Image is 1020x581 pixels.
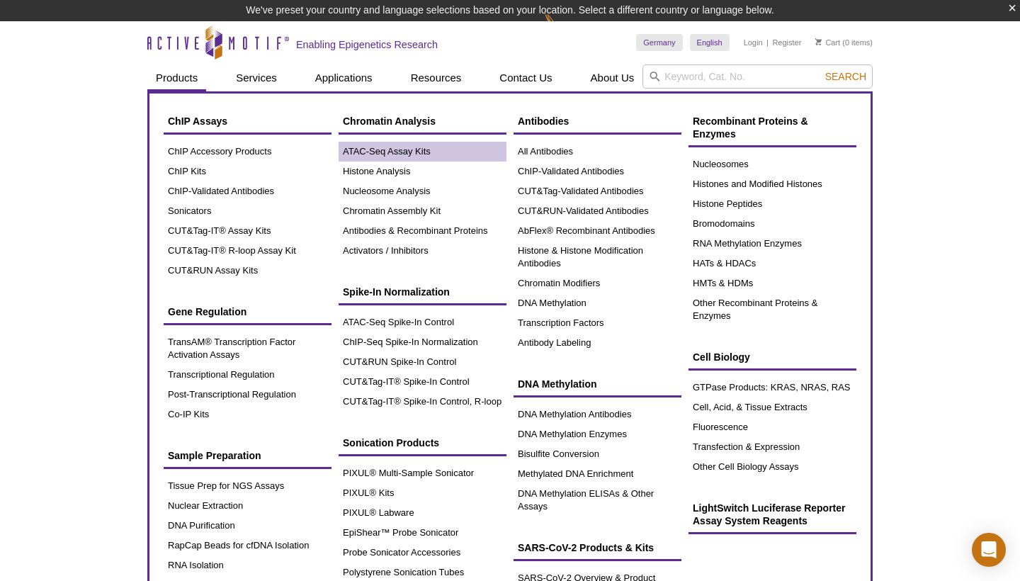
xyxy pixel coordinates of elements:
a: EpiShear™ Probe Sonicator [339,523,506,543]
a: All Antibodies [514,142,681,162]
a: CUT&RUN Spike-In Control [339,352,506,372]
a: Other Recombinant Proteins & Enzymes [688,293,856,326]
span: Sonication Products [343,437,439,449]
span: SARS-CoV-2 Products & Kits [518,542,654,553]
a: RapCap Beads for cfDNA Isolation [164,536,331,555]
a: Antibodies & Recombinant Proteins [339,221,506,241]
a: Applications [307,64,381,91]
a: AbFlex® Recombinant Antibodies [514,221,681,241]
a: Recombinant Proteins & Enzymes [688,108,856,147]
a: English [690,34,730,51]
a: Register [772,38,801,47]
a: Co-IP Kits [164,405,331,424]
a: Antibodies [514,108,681,135]
a: Probe Sonicator Accessories [339,543,506,563]
a: Transfection & Expression [688,437,856,457]
a: RNA Methylation Enzymes [688,234,856,254]
a: PIXUL® Kits [339,483,506,503]
a: ChIP-Validated Antibodies [514,162,681,181]
a: Services [227,64,285,91]
img: Change Here [544,11,582,44]
a: CUT&RUN Assay Kits [164,261,331,281]
a: Nucleosome Analysis [339,181,506,201]
a: Sample Preparation [164,442,331,469]
span: Sample Preparation [168,450,261,461]
a: PIXUL® Labware [339,503,506,523]
a: Login [744,38,763,47]
a: Cart [815,38,840,47]
span: Recombinant Proteins & Enzymes [693,115,808,140]
a: Antibody Labeling [514,333,681,353]
a: CUT&Tag-IT® R-loop Assay Kit [164,241,331,261]
span: LightSwitch Luciferase Reporter Assay System Reagents [693,502,845,526]
a: Cell, Acid, & Tissue Extracts [688,397,856,417]
a: ChIP Kits [164,162,331,181]
a: PIXUL® Multi-Sample Sonicator [339,463,506,483]
a: Histone Analysis [339,162,506,181]
a: Products [147,64,206,91]
a: GTPase Products: KRAS, NRAS, RAS [688,378,856,397]
a: CUT&Tag-IT® Spike-In Control, R-loop [339,392,506,412]
a: DNA Methylation Antibodies [514,405,681,424]
a: LightSwitch Luciferase Reporter Assay System Reagents [688,495,856,534]
a: CUT&RUN-Validated Antibodies [514,201,681,221]
input: Keyword, Cat. No. [642,64,873,89]
a: Nuclear Extraction [164,496,331,516]
a: Chromatin Modifiers [514,273,681,293]
a: Fluorescence [688,417,856,437]
a: ChIP-Seq Spike-In Normalization [339,332,506,352]
button: Search [821,70,871,83]
img: Your Cart [815,38,822,45]
span: Search [825,71,866,82]
a: Transcription Factors [514,313,681,333]
a: Bisulfite Conversion [514,444,681,464]
a: DNA Methylation Enzymes [514,424,681,444]
a: ATAC-Seq Assay Kits [339,142,506,162]
a: Methylated DNA Enrichment [514,464,681,484]
a: Post-Transcriptional Regulation [164,385,331,405]
a: DNA Methylation [514,293,681,313]
a: Sonication Products [339,429,506,456]
a: CUT&Tag-Validated Antibodies [514,181,681,201]
a: Germany [636,34,682,51]
a: HATs & HDACs [688,254,856,273]
a: HMTs & HDMs [688,273,856,293]
a: About Us [582,64,643,91]
a: ChIP Accessory Products [164,142,331,162]
li: | [766,34,769,51]
span: Spike-In Normalization [343,286,450,298]
a: ChIP-Validated Antibodies [164,181,331,201]
a: Transcriptional Regulation [164,365,331,385]
a: Cell Biology [688,344,856,371]
a: Histone & Histone Modification Antibodies [514,241,681,273]
a: CUT&Tag-IT® Assay Kits [164,221,331,241]
span: Chromatin Analysis [343,115,436,127]
a: RNA Isolation [164,555,331,575]
a: Activators / Inhibitors [339,241,506,261]
a: Gene Regulation [164,298,331,325]
a: Resources [402,64,470,91]
a: DNA Methylation [514,371,681,397]
a: CUT&Tag-IT® Spike-In Control [339,372,506,392]
a: Chromatin Assembly Kit [339,201,506,221]
h2: Enabling Epigenetics Research [296,38,438,51]
span: Cell Biology [693,351,750,363]
a: Sonicators [164,201,331,221]
a: Nucleosomes [688,154,856,174]
div: Open Intercom Messenger [972,533,1006,567]
span: Gene Regulation [168,306,246,317]
a: TransAM® Transcription Factor Activation Assays [164,332,331,365]
a: Chromatin Analysis [339,108,506,135]
a: Histone Peptides [688,194,856,214]
a: Other Cell Biology Assays [688,457,856,477]
a: DNA Methylation ELISAs & Other Assays [514,484,681,517]
a: Tissue Prep for NGS Assays [164,476,331,496]
span: Antibodies [518,115,569,127]
li: (0 items) [815,34,873,51]
a: Spike-In Normalization [339,278,506,305]
a: Contact Us [491,64,560,91]
a: Histones and Modified Histones [688,174,856,194]
span: DNA Methylation [518,378,596,390]
a: ATAC-Seq Spike-In Control [339,312,506,332]
span: ChIP Assays [168,115,227,127]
